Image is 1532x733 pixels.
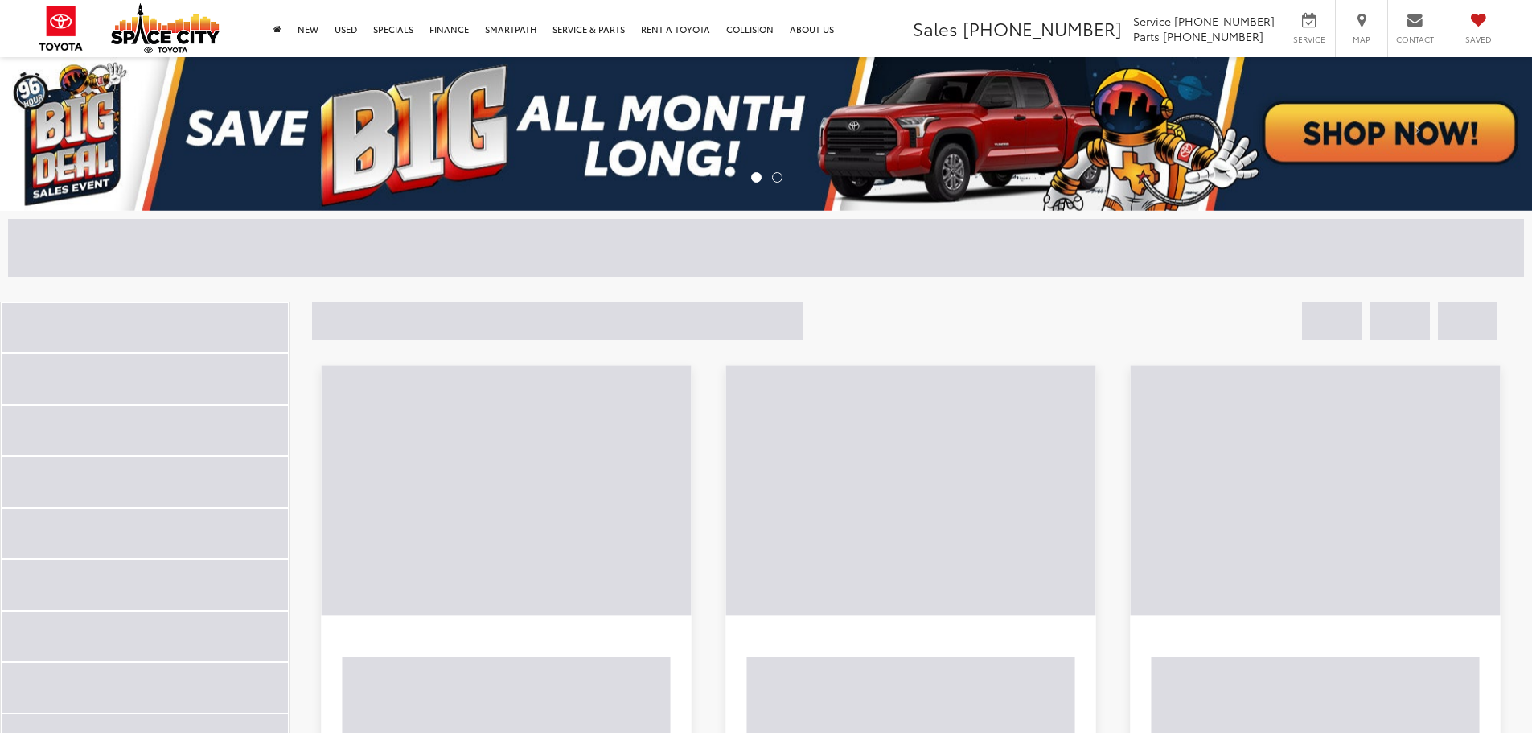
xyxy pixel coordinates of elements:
[1344,34,1379,45] span: Map
[1396,34,1434,45] span: Contact
[913,15,958,41] span: Sales
[1133,28,1160,44] span: Parts
[963,15,1122,41] span: [PHONE_NUMBER]
[1291,34,1327,45] span: Service
[1133,13,1171,29] span: Service
[1460,34,1496,45] span: Saved
[1174,13,1275,29] span: [PHONE_NUMBER]
[111,3,220,53] img: Space City Toyota
[1163,28,1263,44] span: [PHONE_NUMBER]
